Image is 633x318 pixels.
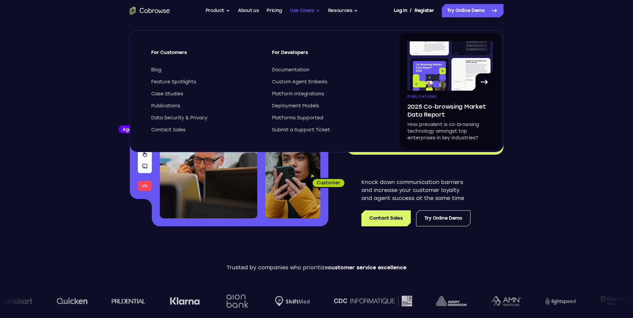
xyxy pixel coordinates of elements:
a: About us [238,4,259,17]
a: Log In [394,4,407,17]
a: Go to the home page [130,7,170,15]
span: customer service excellence [328,264,406,271]
a: Try Online Demo [416,210,470,226]
span: Publications [407,95,437,99]
span: / [410,7,412,15]
img: Aion Bank [223,288,250,315]
span: Documentation [272,67,309,73]
button: Product [206,4,230,17]
span: Blog [151,67,161,73]
a: Custom Agent Embeds [272,79,381,85]
span: Custom Agent Embeds [272,79,327,85]
p: How prevalent is co-browsing technology amongst top enterprises in key industries? [407,121,493,141]
a: Platforms Supported [272,115,381,121]
a: Platform Integrations [272,91,381,97]
span: For Developers [272,49,381,61]
a: Contact Sales [361,210,410,226]
img: Shiftmed [274,296,309,306]
img: A page from the browsing market ebook [407,41,493,91]
span: Contact Sales [151,127,186,133]
button: Use Cases [290,4,320,17]
span: For Customers [151,49,260,61]
img: AMN Healthcare [490,296,521,306]
span: Platforms Supported [272,115,323,121]
a: Contact Sales [151,127,260,133]
img: CDC Informatique [333,296,411,306]
span: 2025 Co-browsing Market Data Report [407,103,493,119]
button: Resources [328,4,358,17]
a: Try Online Demo [442,4,504,17]
span: Platform Integrations [272,91,324,97]
span: Publications [151,103,180,109]
a: Publications [151,103,260,109]
span: Case Studies [151,91,183,97]
a: Pricing [267,4,282,17]
a: Blog [151,67,260,73]
a: Submit a Support Ticket [272,127,381,133]
a: Feature Spotlights [151,79,260,85]
img: A customer holding their phone [265,139,320,218]
span: Feature Spotlights [151,79,196,85]
a: Register [414,4,434,17]
a: Documentation [272,67,381,73]
span: Deployment Models [272,103,319,109]
img: prudential [111,298,145,304]
img: A customer support agent talking on the phone [160,99,257,218]
p: Knock down communication barriers and increase your customer loyalty and agent success at the sam... [361,178,470,202]
a: Data Security & Privacy [151,115,260,121]
a: Case Studies [151,91,260,97]
span: Submit a Support Ticket [272,127,330,133]
span: Data Security & Privacy [151,115,208,121]
img: avery-dennison [435,296,466,306]
a: Deployment Models [272,103,381,109]
img: Klarna [169,297,199,305]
